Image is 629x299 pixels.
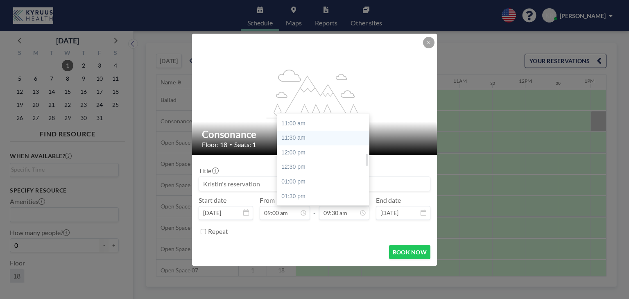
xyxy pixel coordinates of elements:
[277,174,373,189] div: 01:00 pm
[199,196,226,204] label: Start date
[199,167,218,175] label: Title
[376,196,401,204] label: End date
[277,116,373,131] div: 11:00 am
[313,199,316,217] span: -
[202,128,428,140] h2: Consonance
[202,140,227,149] span: Floor: 18
[208,227,228,236] label: Repeat
[277,131,373,145] div: 11:30 am
[277,160,373,174] div: 12:30 pm
[199,177,430,191] input: Kristin's reservation
[229,141,232,147] span: •
[389,245,430,259] button: BOOK NOW
[277,189,373,204] div: 01:30 pm
[234,140,256,149] span: Seats: 1
[277,145,373,160] div: 12:00 pm
[260,196,275,204] label: From
[277,204,373,218] div: 02:00 pm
